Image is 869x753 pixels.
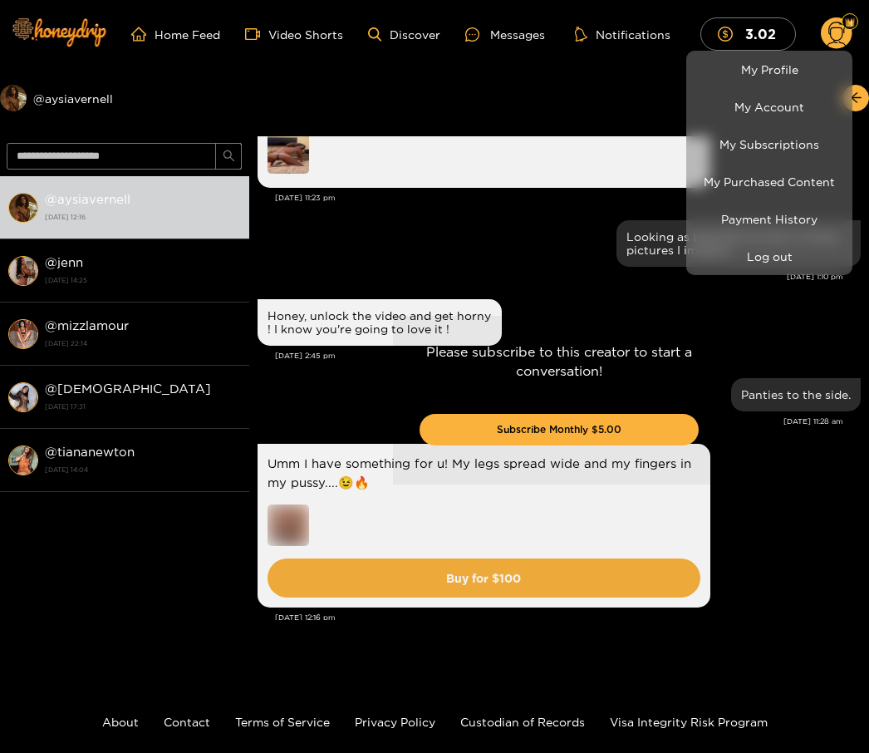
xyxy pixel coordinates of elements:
a: My Subscriptions [690,130,848,159]
a: Payment History [690,204,848,234]
a: My Purchased Content [690,167,848,196]
a: My Account [690,92,848,121]
a: My Profile [690,55,848,84]
button: Log out [690,242,848,271]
